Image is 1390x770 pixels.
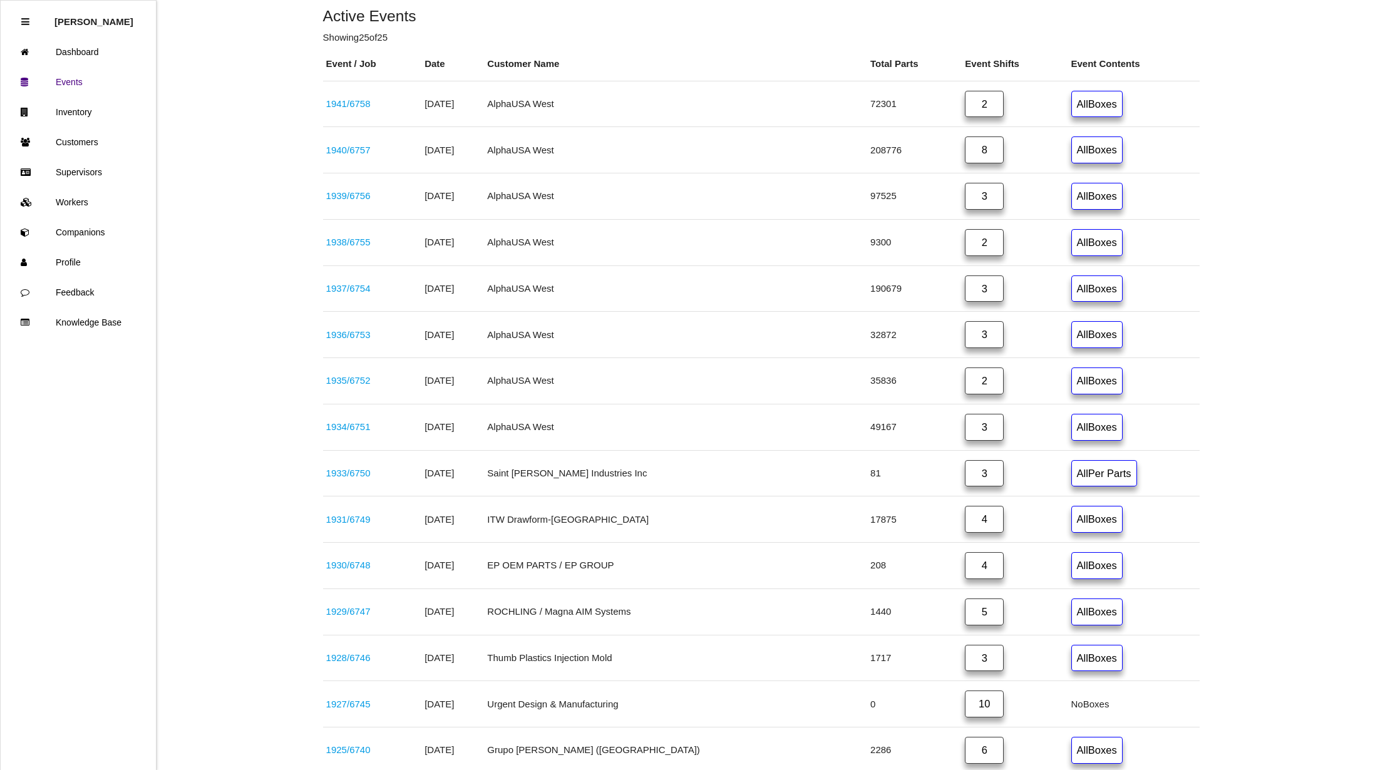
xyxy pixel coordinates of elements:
[484,265,867,312] td: AlphaUSA West
[962,48,1068,81] th: Event Shifts
[1,217,156,247] a: Companions
[326,421,371,432] a: 1934/6751
[484,450,867,496] td: Saint [PERSON_NAME] Industries Inc
[421,404,484,450] td: [DATE]
[421,588,484,635] td: [DATE]
[326,98,371,109] a: 1941/6758
[867,681,962,727] td: 0
[326,190,371,201] a: 1939/6756
[1071,136,1123,163] a: AllBoxes
[326,513,419,527] div: TI PN HYSO0086AAF00 -ITW PN 5463
[484,681,867,727] td: Urgent Design & Manufacturing
[965,506,1004,533] a: 4
[326,237,371,247] a: 1938/6755
[484,48,867,81] th: Customer Name
[421,48,484,81] th: Date
[1,247,156,277] a: Profile
[326,468,371,478] a: 1933/6750
[867,127,962,173] td: 208776
[326,329,371,340] a: 1936/6753
[326,282,419,296] div: K9250H
[965,321,1004,348] a: 3
[1071,91,1123,118] a: AllBoxes
[867,635,962,681] td: 1717
[326,652,371,663] a: 1928/6746
[965,367,1004,394] a: 2
[421,173,484,220] td: [DATE]
[965,552,1004,579] a: 4
[323,48,422,81] th: Event / Job
[867,173,962,220] td: 97525
[326,375,371,386] a: 1935/6752
[326,143,419,158] div: K13360
[965,690,1004,717] a: 10
[965,275,1004,302] a: 3
[326,743,419,757] div: P703 PCBA
[421,543,484,589] td: [DATE]
[1071,598,1123,625] a: AllBoxes
[1,277,156,307] a: Feedback
[421,635,484,681] td: [DATE]
[484,81,867,127] td: AlphaUSA West
[326,328,419,342] div: S2070-02
[965,645,1004,672] a: 3
[1,97,156,127] a: Inventory
[484,219,867,265] td: AlphaUSA West
[965,136,1004,163] a: 8
[1071,460,1137,487] a: AllPer Parts
[965,229,1004,256] a: 2
[326,560,371,570] a: 1930/6748
[965,460,1004,487] a: 3
[1,157,156,187] a: Supervisors
[484,543,867,589] td: EP OEM PARTS / EP GROUP
[326,697,419,712] div: Space X Parts
[965,598,1004,625] a: 5
[1071,506,1123,533] a: AllBoxes
[867,404,962,450] td: 49167
[326,514,371,525] a: 1931/6749
[867,48,962,81] th: Total Parts
[421,450,484,496] td: [DATE]
[965,414,1004,441] a: 3
[326,606,371,617] a: 1929/6747
[326,605,419,619] div: 68425775AD
[1068,681,1200,727] td: No Boxes
[965,737,1004,764] a: 6
[421,312,484,358] td: [DATE]
[1,187,156,217] a: Workers
[1071,275,1123,302] a: AllBoxes
[867,543,962,589] td: 208
[326,466,419,481] div: 86560053 / 86560052 (@ Avancez Hazel Park)
[326,189,419,203] div: S2050-00
[421,81,484,127] td: [DATE]
[21,7,29,37] div: Close
[421,681,484,727] td: [DATE]
[326,651,419,665] div: 2011010AB / 2008002AB / 2009006AB
[326,145,371,155] a: 1940/6757
[326,744,371,755] a: 1925/6740
[421,358,484,404] td: [DATE]
[867,81,962,127] td: 72301
[326,235,419,250] div: BA1194-02
[1071,229,1123,256] a: AllBoxes
[1071,737,1123,764] a: AllBoxes
[484,173,867,220] td: AlphaUSA West
[484,496,867,543] td: ITW Drawform-[GEOGRAPHIC_DATA]
[484,358,867,404] td: AlphaUSA West
[421,219,484,265] td: [DATE]
[421,265,484,312] td: [DATE]
[965,183,1004,210] a: 3
[54,7,133,27] p: Rosie Blandino
[323,8,1200,24] h5: Active Events
[484,588,867,635] td: ROCHLING / Magna AIM Systems
[1,37,156,67] a: Dashboard
[484,127,867,173] td: AlphaUSA West
[326,283,371,294] a: 1937/6754
[484,312,867,358] td: AlphaUSA West
[326,558,419,573] div: 6576306022
[484,635,867,681] td: Thumb Plastics Injection Mold
[326,699,371,709] a: 1927/6745
[1071,183,1123,210] a: AllBoxes
[326,420,419,434] div: S2026-01
[323,31,1200,45] p: Showing 25 of 25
